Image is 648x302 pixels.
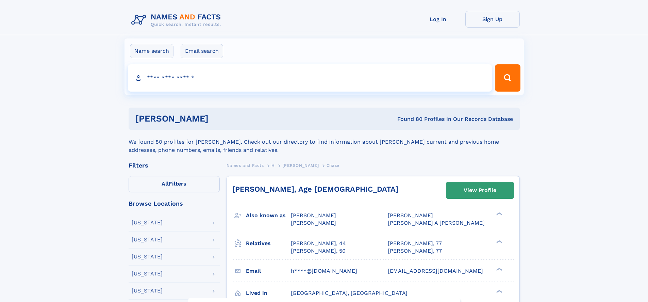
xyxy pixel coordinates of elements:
a: [PERSON_NAME] [282,161,319,170]
a: Names and Facts [227,161,264,170]
span: Chase [327,163,339,168]
a: View Profile [446,182,514,198]
a: H [271,161,275,170]
div: ❯ [495,239,503,244]
div: [US_STATE] [132,220,163,225]
a: [PERSON_NAME], 77 [388,247,442,255]
span: [EMAIL_ADDRESS][DOMAIN_NAME] [388,268,483,274]
label: Name search [130,44,173,58]
div: ❯ [495,289,503,293]
label: Filters [129,176,220,192]
span: [PERSON_NAME] [388,212,433,219]
span: [PERSON_NAME] [291,212,336,219]
a: [PERSON_NAME], 44 [291,240,346,247]
div: Filters [129,162,220,169]
div: View Profile [464,182,496,198]
a: [PERSON_NAME], Age [DEMOGRAPHIC_DATA] [232,185,398,193]
span: H [271,163,275,168]
h3: Lived in [246,287,291,299]
div: [US_STATE] [132,237,163,242]
h3: Relatives [246,238,291,249]
label: Email search [181,44,223,58]
a: [PERSON_NAME], 77 [388,240,442,247]
div: [US_STATE] [132,288,163,293]
h3: Also known as [246,210,291,221]
h1: [PERSON_NAME] [135,114,303,123]
span: [PERSON_NAME] [291,220,336,226]
span: [PERSON_NAME] A [PERSON_NAME] [388,220,485,226]
div: [US_STATE] [132,254,163,259]
button: Search Button [495,64,520,92]
div: Found 80 Profiles In Our Records Database [303,115,513,123]
a: Log In [411,11,465,28]
div: ❯ [495,212,503,216]
span: All [162,180,169,187]
a: [PERSON_NAME], 50 [291,247,346,255]
div: We found 80 profiles for [PERSON_NAME]. Check out our directory to find information about [PERSON... [129,130,520,154]
div: [US_STATE] [132,271,163,276]
div: ❯ [495,267,503,271]
span: [GEOGRAPHIC_DATA], [GEOGRAPHIC_DATA] [291,290,408,296]
input: search input [128,64,492,92]
div: Browse Locations [129,201,220,207]
a: Sign Up [465,11,520,28]
span: [PERSON_NAME] [282,163,319,168]
h3: Email [246,265,291,277]
img: Logo Names and Facts [129,11,227,29]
